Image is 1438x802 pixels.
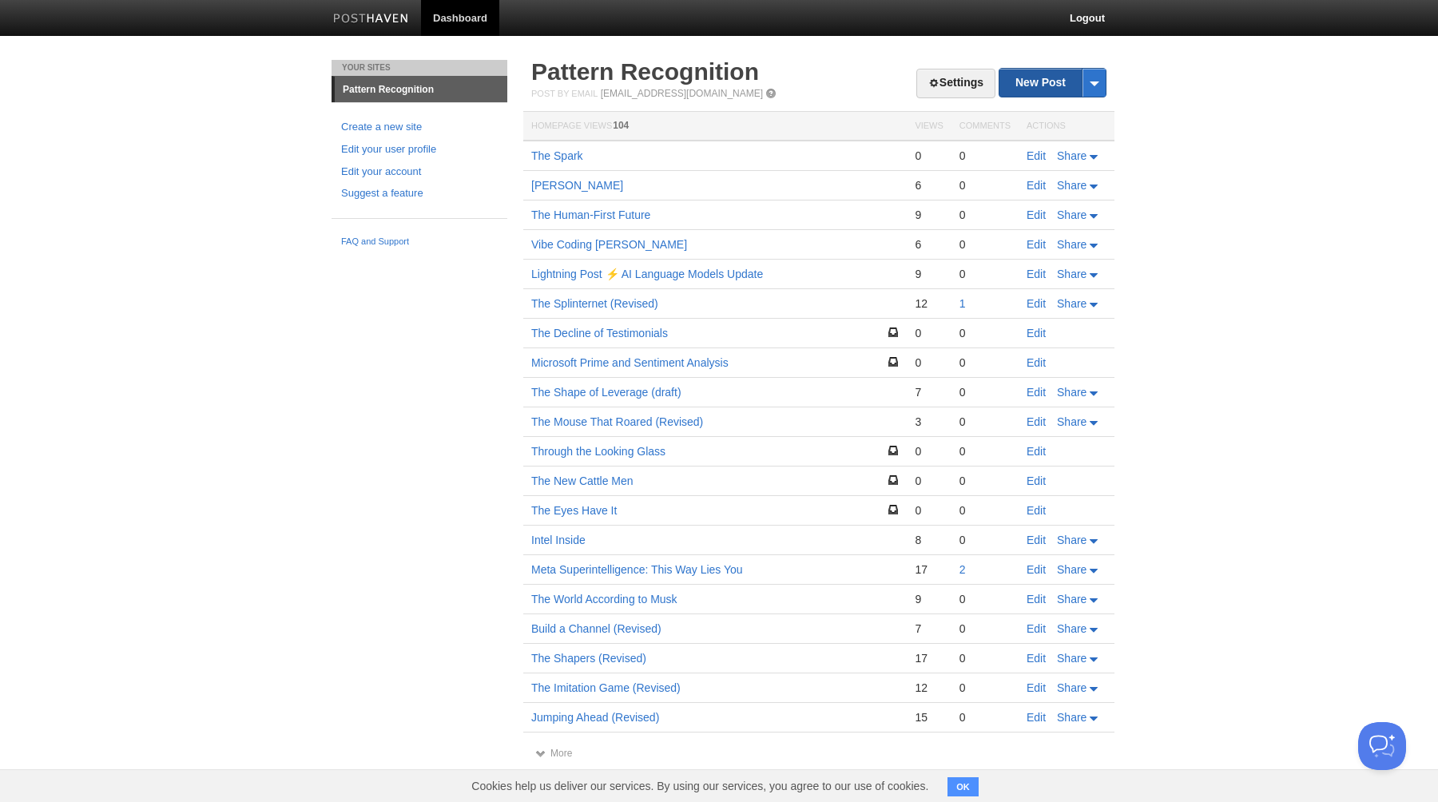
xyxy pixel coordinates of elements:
[907,112,951,141] th: Views
[1027,386,1046,399] a: Edit
[1019,112,1114,141] th: Actions
[1027,208,1046,221] a: Edit
[915,415,943,429] div: 3
[531,622,661,635] a: Build a Channel (Revised)
[531,534,586,546] a: Intel Inside
[523,112,907,141] th: Homepage Views
[915,621,943,636] div: 7
[531,179,623,192] a: [PERSON_NAME]
[947,777,979,796] button: OK
[1057,268,1086,280] span: Share
[959,178,1011,193] div: 0
[1027,504,1046,517] a: Edit
[341,164,498,181] a: Edit your account
[1057,711,1086,724] span: Share
[1057,149,1086,162] span: Share
[915,208,943,222] div: 9
[915,474,943,488] div: 0
[531,593,677,605] a: The World According to Musk
[1027,681,1046,694] a: Edit
[915,149,943,163] div: 0
[959,297,966,310] a: 1
[531,504,617,517] a: The Eyes Have It
[915,681,943,695] div: 12
[531,445,665,458] a: Through the Looking Glass
[959,503,1011,518] div: 0
[531,297,658,310] a: The Splinternet (Revised)
[959,681,1011,695] div: 0
[341,119,498,136] a: Create a new site
[951,112,1019,141] th: Comments
[915,385,943,399] div: 7
[1057,622,1086,635] span: Share
[531,415,703,428] a: The Mouse That Roared (Revised)
[959,710,1011,725] div: 0
[1027,711,1046,724] a: Edit
[1027,445,1046,458] a: Edit
[531,238,687,251] a: Vibe Coding [PERSON_NAME]
[1027,622,1046,635] a: Edit
[915,355,943,370] div: 0
[959,267,1011,281] div: 0
[915,326,943,340] div: 0
[915,592,943,606] div: 9
[1057,179,1086,192] span: Share
[613,120,629,131] span: 104
[915,562,943,577] div: 17
[531,208,650,221] a: The Human-First Future
[1027,297,1046,310] a: Edit
[915,267,943,281] div: 9
[335,77,507,102] a: Pattern Recognition
[999,69,1106,97] a: New Post
[531,386,681,399] a: The Shape of Leverage (draft)
[1027,593,1046,605] a: Edit
[959,208,1011,222] div: 0
[959,474,1011,488] div: 0
[531,268,763,280] a: Lightning Post ⚡️ AI Language Models Update
[915,651,943,665] div: 17
[341,185,498,202] a: Suggest a feature
[915,178,943,193] div: 6
[1057,386,1086,399] span: Share
[1358,722,1406,770] iframe: Help Scout Beacon - Open
[959,355,1011,370] div: 0
[531,681,681,694] a: The Imitation Game (Revised)
[1027,415,1046,428] a: Edit
[959,533,1011,547] div: 0
[1027,534,1046,546] a: Edit
[531,563,743,576] a: Meta Superintelligence: This Way Lies You
[531,711,659,724] a: Jumping Ahead (Revised)
[341,141,498,158] a: Edit your user profile
[959,444,1011,459] div: 0
[341,235,498,249] a: FAQ and Support
[959,592,1011,606] div: 0
[959,149,1011,163] div: 0
[959,385,1011,399] div: 0
[531,356,729,369] a: Microsoft Prime and Sentiment Analysis
[915,710,943,725] div: 15
[1027,563,1046,576] a: Edit
[1057,593,1086,605] span: Share
[915,533,943,547] div: 8
[333,14,409,26] img: Posthaven-bar
[531,652,646,665] a: The Shapers (Revised)
[531,149,583,162] a: The Spark
[915,503,943,518] div: 0
[531,58,759,85] a: Pattern Recognition
[531,89,598,98] span: Post by Email
[915,296,943,311] div: 12
[1027,474,1046,487] a: Edit
[915,237,943,252] div: 6
[959,651,1011,665] div: 0
[916,69,995,98] a: Settings
[1057,238,1086,251] span: Share
[959,326,1011,340] div: 0
[1027,652,1046,665] a: Edit
[959,415,1011,429] div: 0
[1057,297,1086,310] span: Share
[1027,327,1046,339] a: Edit
[1057,563,1086,576] span: Share
[959,237,1011,252] div: 0
[1057,681,1086,694] span: Share
[1027,149,1046,162] a: Edit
